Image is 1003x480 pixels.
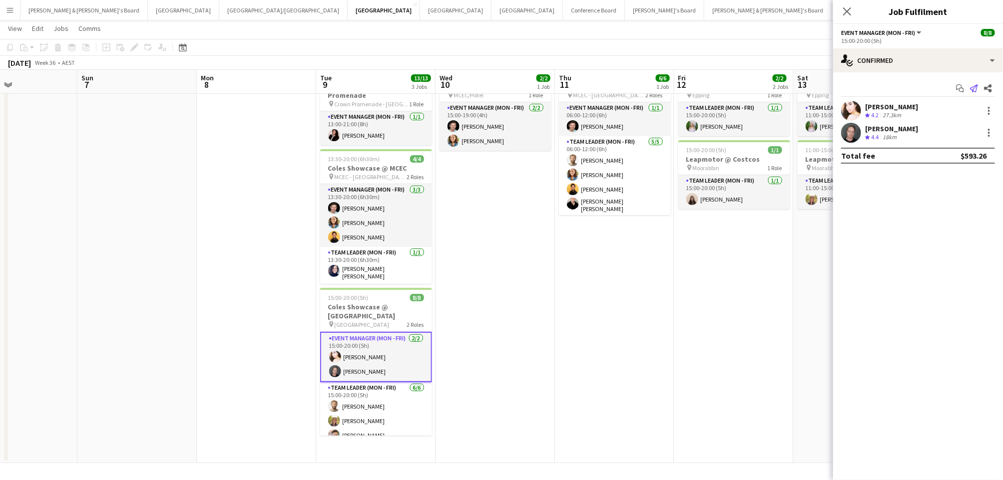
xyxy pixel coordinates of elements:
[78,24,101,33] span: Comms
[74,22,105,35] a: Comms
[33,59,58,66] span: Week 36
[865,102,918,111] div: [PERSON_NAME]
[833,5,1003,18] h3: Job Fulfilment
[961,151,987,161] div: $593.26
[8,24,22,33] span: View
[53,24,68,33] span: Jobs
[865,124,918,133] div: [PERSON_NAME]
[20,0,148,20] button: [PERSON_NAME] & [PERSON_NAME]'s Board
[492,0,563,20] button: [GEOGRAPHIC_DATA]
[420,0,492,20] button: [GEOGRAPHIC_DATA]
[62,59,75,66] div: AEST
[148,0,219,20] button: [GEOGRAPHIC_DATA]
[833,48,1003,72] div: Confirmed
[704,0,832,20] button: [PERSON_NAME] & [PERSON_NAME]'s Board
[32,24,43,33] span: Edit
[563,0,625,20] button: Conference Board
[832,0,911,20] button: [PERSON_NAME]'s Board
[841,151,875,161] div: Total fee
[871,111,879,119] span: 4.2
[8,58,31,68] div: [DATE]
[348,0,420,20] button: [GEOGRAPHIC_DATA]
[219,0,348,20] button: [GEOGRAPHIC_DATA]/[GEOGRAPHIC_DATA]
[49,22,72,35] a: Jobs
[871,133,879,141] span: 4.4
[4,22,26,35] a: View
[841,37,995,44] div: 15:00-20:00 (5h)
[841,29,923,36] button: Event Manager (Mon - Fri)
[881,133,899,142] div: 18km
[28,22,47,35] a: Edit
[625,0,704,20] button: [PERSON_NAME]'s Board
[981,29,995,36] span: 8/8
[841,29,915,36] span: Event Manager (Mon - Fri)
[881,111,903,120] div: 27.3km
